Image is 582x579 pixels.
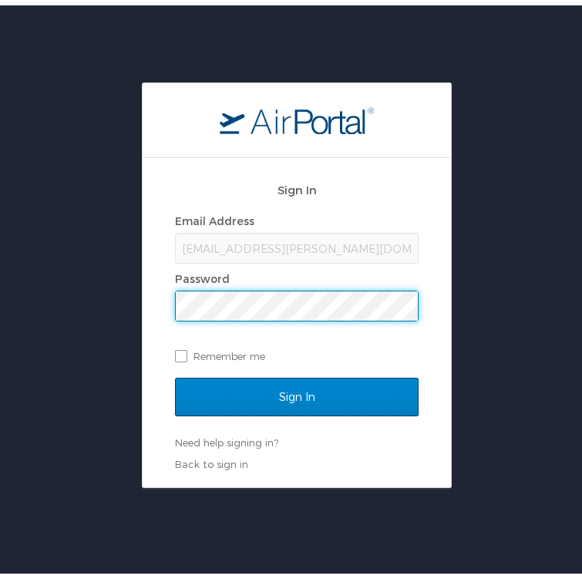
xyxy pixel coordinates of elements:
a: Back to sign in [175,453,248,465]
img: logo [220,101,374,129]
label: Email Address [175,209,254,222]
a: Need help signing in? [175,431,278,443]
label: Remember me [175,339,419,362]
h2: Sign In [175,176,419,194]
input: Sign In [175,372,419,411]
label: Password [175,267,230,280]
